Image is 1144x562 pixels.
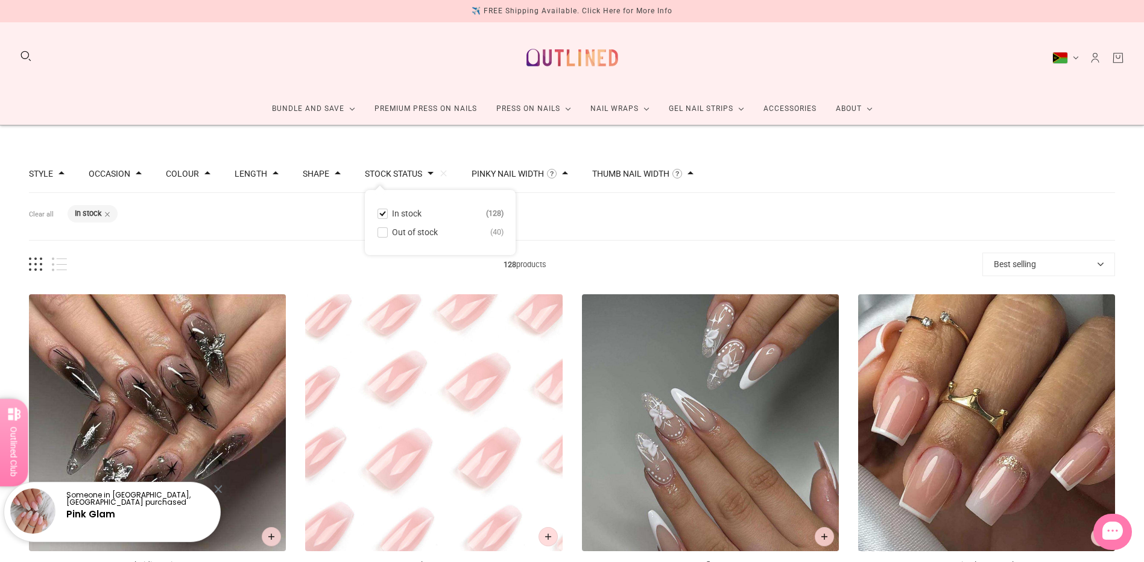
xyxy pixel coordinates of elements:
[392,209,422,218] span: In stock
[472,5,672,17] div: ✈️ FREE Shipping Available. Click Here for More Info
[504,260,516,269] b: 128
[166,169,199,178] button: Filter by Colour
[377,225,504,239] button: Out of stock 40
[75,210,101,218] button: In stock
[581,93,659,125] a: Nail Wraps
[29,169,53,178] button: Filter by Style
[303,169,329,178] button: Filter by Shape
[262,527,281,546] button: Add to cart
[89,169,130,178] button: Filter by Occasion
[826,93,882,125] a: About
[1052,52,1079,64] button: Vanuatu
[1089,51,1102,65] a: Account
[67,258,982,271] span: products
[392,227,438,237] span: Out of stock
[377,206,504,221] button: In stock 128
[754,93,826,125] a: Accessories
[365,169,422,178] button: Filter by Stock status
[486,206,504,221] span: 128
[75,209,101,218] b: In stock
[472,169,544,178] button: Filter by Pinky Nail Width
[440,169,447,177] button: Clear filters by Stock status
[592,169,669,178] button: Filter by Thumb Nail Width
[519,32,625,83] a: Outlined
[490,225,504,239] span: 40
[659,93,754,125] a: Gel Nail Strips
[235,169,267,178] button: Filter by Length
[52,257,67,271] button: List view
[29,257,42,271] button: Grid view
[539,527,558,546] button: Add to cart
[487,93,581,125] a: Press On Nails
[66,491,210,506] p: Someone in [GEOGRAPHIC_DATA], [GEOGRAPHIC_DATA] purchased
[1111,51,1125,65] a: Cart
[982,253,1115,276] button: Best selling
[815,527,834,546] button: Add to cart
[1091,527,1110,546] button: Add to cart
[66,508,115,520] a: Pink Glam
[29,206,54,224] button: Clear all filters
[262,93,365,125] a: Bundle and Save
[365,93,487,125] a: Premium Press On Nails
[19,49,33,63] button: Search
